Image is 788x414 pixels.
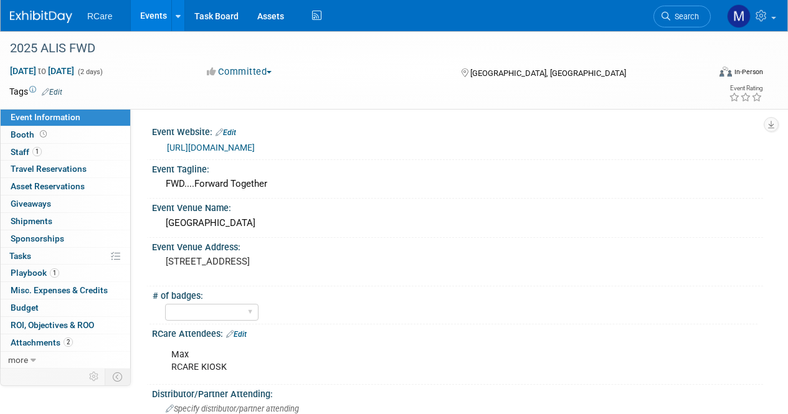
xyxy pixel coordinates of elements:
a: Event Information [1,109,130,126]
a: Misc. Expenses & Credits [1,282,130,299]
div: Distributor/Partner Attending: [152,385,763,400]
img: ExhibitDay [10,11,72,23]
span: Search [670,12,699,21]
a: ROI, Objectives & ROO [1,317,130,334]
span: Staff [11,147,42,157]
span: Attachments [11,337,73,347]
span: Asset Reservations [11,181,85,191]
pre: [STREET_ADDRESS] [166,256,393,267]
span: Booth [11,129,49,139]
span: [DATE] [DATE] [9,65,75,77]
span: 1 [32,147,42,156]
span: Event Information [11,112,80,122]
div: In-Person [734,67,763,77]
a: Attachments2 [1,334,130,351]
a: Asset Reservations [1,178,130,195]
span: Specify distributor/partner attending [166,404,299,413]
div: Event Website: [152,123,763,139]
span: Budget [11,303,39,313]
span: 1 [50,268,59,278]
img: Format-Inperson.png [719,67,732,77]
a: Shipments [1,213,130,230]
td: Personalize Event Tab Strip [83,369,105,385]
img: Mila Vasquez [727,4,751,28]
span: Misc. Expenses & Credits [11,285,108,295]
button: Committed [202,65,277,78]
span: Shipments [11,216,52,226]
div: FWD....Forward Together [161,174,754,194]
div: Max RCARE KIOSK [163,342,642,380]
div: [GEOGRAPHIC_DATA] [161,214,754,233]
a: Sponsorships [1,230,130,247]
a: Tasks [1,248,130,265]
span: ROI, Objectives & ROO [11,320,94,330]
div: # of badges: [153,286,757,302]
a: Edit [216,128,236,137]
span: RCare [87,11,112,21]
a: Edit [42,88,62,96]
a: [URL][DOMAIN_NAME] [167,143,255,153]
a: Search [653,6,711,27]
span: [GEOGRAPHIC_DATA], [GEOGRAPHIC_DATA] [470,68,626,78]
div: Event Tagline: [152,160,763,176]
span: Tasks [9,251,31,261]
span: Giveaways [11,199,51,209]
a: Budget [1,299,130,316]
div: Event Rating [729,85,762,92]
a: Travel Reservations [1,161,130,177]
span: Sponsorships [11,233,64,243]
a: Staff1 [1,144,130,161]
span: (2 days) [77,68,103,76]
span: Travel Reservations [11,164,87,174]
span: Playbook [11,268,59,278]
td: Tags [9,85,62,98]
div: Event Venue Address: [152,238,763,253]
span: Booth not reserved yet [37,129,49,139]
a: more [1,352,130,369]
div: RCare Attendees: [152,324,763,341]
td: Toggle Event Tabs [105,369,131,385]
div: 2025 ALIS FWD [6,37,699,60]
span: to [36,66,48,76]
a: Booth [1,126,130,143]
a: Edit [226,330,247,339]
span: more [8,355,28,365]
a: Giveaways [1,195,130,212]
div: Event Venue Name: [152,199,763,214]
span: 2 [64,337,73,347]
a: Playbook1 [1,265,130,281]
div: Event Format [653,65,763,83]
